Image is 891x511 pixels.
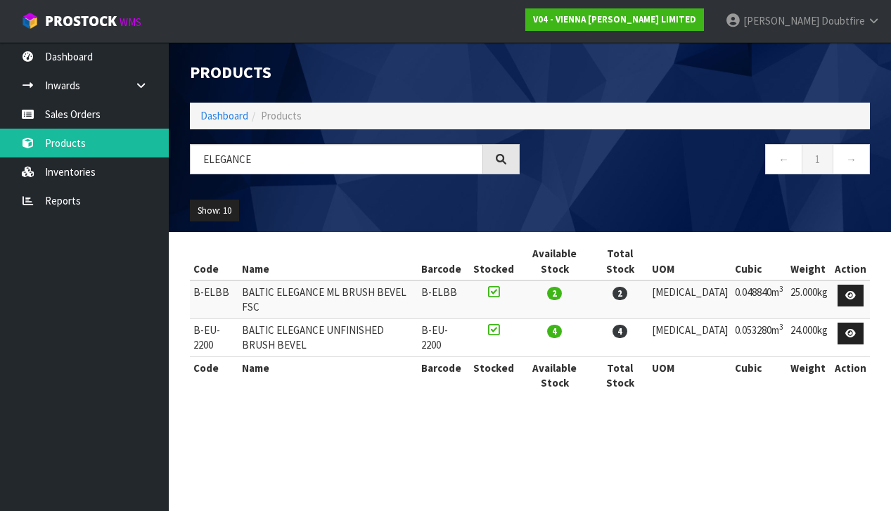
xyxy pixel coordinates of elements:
[547,287,562,300] span: 2
[648,242,731,280] th: UOM
[541,144,871,179] nav: Page navigation
[787,280,831,318] td: 25.000kg
[613,287,627,300] span: 2
[787,318,831,356] td: 24.000kg
[190,242,238,280] th: Code
[190,318,238,356] td: B-EU-2200
[787,356,831,394] th: Weight
[648,356,731,394] th: UOM
[261,109,302,122] span: Products
[779,322,783,332] sup: 3
[190,63,520,82] h1: Products
[238,280,418,318] td: BALTIC ELEGANCE ML BRUSH BEVEL FSC
[533,13,696,25] strong: V04 - VIENNA [PERSON_NAME] LIMITED
[190,356,238,394] th: Code
[731,318,787,356] td: 0.053280m
[518,242,592,280] th: Available Stock
[613,325,627,338] span: 4
[418,280,470,318] td: B-ELBB
[648,280,731,318] td: [MEDICAL_DATA]
[743,14,819,27] span: [PERSON_NAME]
[45,12,117,30] span: ProStock
[21,12,39,30] img: cube-alt.png
[592,242,648,280] th: Total Stock
[418,356,470,394] th: Barcode
[592,356,648,394] th: Total Stock
[190,144,483,174] input: Search products
[731,356,787,394] th: Cubic
[831,242,870,280] th: Action
[238,242,418,280] th: Name
[200,109,248,122] a: Dashboard
[833,144,870,174] a: →
[547,325,562,338] span: 4
[731,242,787,280] th: Cubic
[802,144,833,174] a: 1
[238,318,418,356] td: BALTIC ELEGANCE UNFINISHED BRUSH BEVEL
[518,356,592,394] th: Available Stock
[238,356,418,394] th: Name
[190,200,239,222] button: Show: 10
[779,284,783,294] sup: 3
[470,356,518,394] th: Stocked
[470,242,518,280] th: Stocked
[821,14,865,27] span: Doubtfire
[648,318,731,356] td: [MEDICAL_DATA]
[418,318,470,356] td: B-EU-2200
[418,242,470,280] th: Barcode
[787,242,831,280] th: Weight
[190,280,238,318] td: B-ELBB
[765,144,802,174] a: ←
[731,280,787,318] td: 0.048840m
[831,356,870,394] th: Action
[120,15,141,29] small: WMS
